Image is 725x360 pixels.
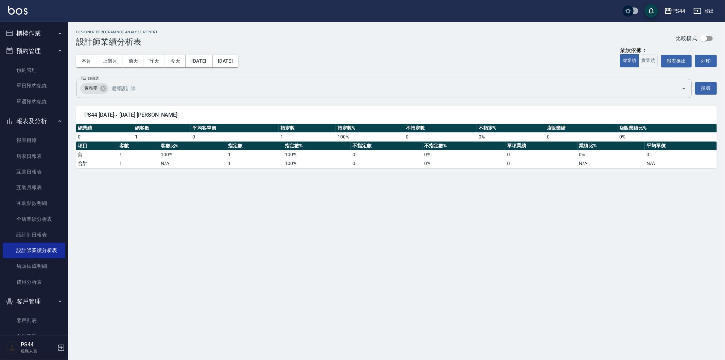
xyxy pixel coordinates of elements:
td: 0 % [618,132,717,141]
th: 不指定數 [351,142,423,150]
a: 預約管理 [3,62,65,78]
h2: Designer Perforamnce Analyze Report [76,30,158,34]
a: 全店業績分析表 [3,211,65,227]
label: 設計師篩選 [81,76,99,81]
table: a dense table [76,142,717,168]
th: 業績比% [577,142,645,150]
td: 1 [279,132,336,141]
td: 1 [133,132,190,141]
td: 1 [118,150,159,159]
input: 選擇設計師 [110,82,670,94]
td: 0 % [422,150,505,159]
a: 互助日報表 [3,164,65,180]
h3: 設計師業績分析表 [76,37,158,47]
a: 店販抽成明細 [3,258,65,274]
th: 客數比% [159,142,227,150]
button: 客戶管理 [3,293,65,310]
button: 報表匯出 [661,55,692,67]
th: 店販業績比% [618,124,717,133]
a: 單日預約紀錄 [3,78,65,94]
button: [DATE] [212,55,238,67]
a: 互助點數明細 [3,195,65,211]
th: 總客數 [133,124,190,133]
table: a dense table [76,124,717,142]
a: 費用分析表 [3,274,65,290]
h5: PS44 [21,341,55,348]
th: 指定數 [279,124,336,133]
a: 卡券管理 [3,329,65,344]
button: 今天 [165,55,186,67]
td: N/A [577,159,645,168]
th: 總業績 [76,124,133,133]
button: 預約管理 [3,42,65,60]
button: save [644,4,658,18]
button: PS44 [661,4,688,18]
td: 0 [545,132,618,141]
a: 設計師業績分析表 [3,243,65,258]
th: 平均客單價 [191,124,279,133]
td: 0 [191,132,279,141]
td: 剪 [76,150,118,159]
p: 比較模式 [675,35,697,42]
td: 100 % [283,150,351,159]
td: 1 [226,159,283,168]
button: 實業績 [639,54,658,67]
img: Person [5,341,19,355]
td: 0 % [477,132,545,141]
th: 不指定數 [404,124,477,133]
a: 報表目錄 [3,132,65,148]
div: 業績依據： [620,47,658,54]
td: 0% [422,159,505,168]
p: 服務人員 [21,348,55,354]
td: 0 [404,132,477,141]
th: 客數 [118,142,159,150]
td: 合計 [76,159,118,168]
th: 平均單價 [645,142,717,150]
div: PS44 [672,7,685,15]
div: 黃雅雯 [80,83,109,94]
a: 設計師日報表 [3,227,65,243]
th: 指定數% [283,142,351,150]
td: N/A [159,159,227,168]
td: 100 % [159,150,227,159]
button: 虛業績 [620,54,639,67]
td: 0 % [577,150,645,159]
th: 指定數 [226,142,283,150]
button: 櫃檯作業 [3,24,65,42]
td: 1 [118,159,159,168]
td: 100% [283,159,351,168]
th: 項目 [76,142,118,150]
button: 上個月 [97,55,123,67]
button: 列印 [695,55,717,67]
td: 0 [76,132,133,141]
td: 100 % [336,132,404,141]
button: 昨天 [144,55,165,67]
a: 店家日報表 [3,148,65,164]
button: 搜尋 [695,82,717,95]
a: 單週預約紀錄 [3,94,65,110]
td: 0 [351,159,423,168]
a: 互助月報表 [3,180,65,195]
button: 登出 [691,5,717,17]
button: 前天 [123,55,144,67]
td: N/A [645,159,717,168]
th: 店販業績 [545,124,618,133]
th: 指定數% [336,124,404,133]
th: 單項業績 [505,142,577,150]
td: 0 [645,150,717,159]
td: 0 [351,150,423,159]
button: 報表及分析 [3,112,65,130]
th: 不指定數% [422,142,505,150]
span: 黃雅雯 [80,85,102,92]
img: Logo [8,6,28,15]
button: [DATE] [186,55,212,67]
a: 客戶列表 [3,313,65,328]
td: 1 [226,150,283,159]
td: 0 [505,150,577,159]
th: 不指定% [477,124,545,133]
td: 0 [505,159,577,168]
button: Open [678,83,689,94]
button: 本月 [76,55,97,67]
span: PS44 [DATE]~ [DATE] [PERSON_NAME] [84,112,709,118]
